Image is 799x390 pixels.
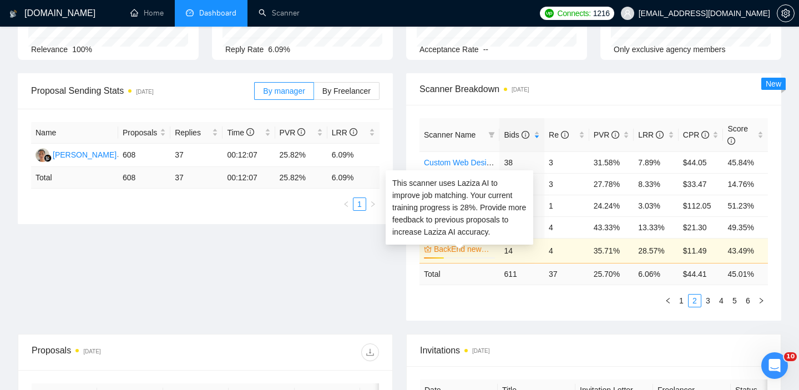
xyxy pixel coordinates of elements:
a: setting [777,9,795,18]
a: homeHome [130,8,164,18]
td: $112.05 [679,195,724,216]
span: Scanner Name [424,130,476,139]
img: JS [36,148,49,162]
span: info-circle [522,131,529,139]
th: Name [31,122,118,144]
span: New [766,79,781,88]
td: Total [31,167,118,189]
span: 100% [72,45,92,54]
td: 3.03% [634,195,679,216]
span: filter [488,131,495,138]
span: info-circle [701,131,709,139]
td: 51.23% [723,195,768,216]
span: PVR [280,128,306,137]
a: 2 [689,295,701,307]
time: [DATE] [472,348,489,354]
button: right [366,197,380,211]
time: [DATE] [83,348,100,354]
a: 4 [715,295,727,307]
span: Proposal Sending Stats [31,84,254,98]
time: [DATE] [136,89,153,95]
td: 1 [544,195,589,216]
a: BackEnd newbies + 💰❌ | Kos | 06.05 [434,243,493,255]
td: 7.89% [634,151,679,173]
span: Connects: [557,7,590,19]
td: 6.09% [327,144,380,167]
td: $44.05 [679,151,724,173]
td: 608 [118,144,170,167]
a: Custom Web Design | Val | 25.09 filters changed [424,158,590,167]
span: Only exclusive agency members [614,45,726,54]
td: 3 [544,151,589,173]
td: 4 [544,238,589,263]
span: left [343,201,350,207]
span: Re [549,130,569,139]
button: right [755,294,768,307]
a: searchScanner [259,8,300,18]
td: $33.47 [679,173,724,195]
td: 6.09 % [327,167,380,189]
td: 45.84% [723,151,768,173]
span: user [624,9,631,17]
span: info-circle [297,128,305,136]
td: 25.82 % [275,167,327,189]
td: 37 [170,144,222,167]
li: 1 [353,197,366,211]
span: Scanner Breakdown [419,82,768,96]
td: $21.30 [679,216,724,238]
a: 5 [729,295,741,307]
th: Proposals [118,122,170,144]
td: $ 44.41 [679,263,724,285]
span: setting [777,9,794,18]
span: Dashboard [199,8,236,18]
td: 49.35% [723,216,768,238]
span: 6.09% [268,45,290,54]
span: -- [483,45,488,54]
li: Previous Page [340,197,353,211]
span: filter [486,126,497,143]
td: 13.33% [634,216,679,238]
li: 1 [675,294,688,307]
span: info-circle [611,131,619,139]
span: By Freelancer [322,87,371,95]
span: Invitations [420,343,767,357]
div: This scanner uses Laziza AI to improve job matching. Your current training progress is 28 %. Prov... [392,177,527,238]
td: 35.71% [589,238,634,263]
li: 6 [741,294,755,307]
button: download [361,343,379,361]
li: Previous Page [661,294,675,307]
a: 1 [675,295,687,307]
span: Bids [504,130,529,139]
span: info-circle [656,131,664,139]
td: 4 [544,216,589,238]
td: 14 [499,238,544,263]
span: PVR [594,130,620,139]
td: 24.24% [589,195,634,216]
td: 38 [499,151,544,173]
td: 31.58% [589,151,634,173]
a: 1 [353,198,366,210]
li: Next Page [755,294,768,307]
span: right [758,297,765,304]
span: download [362,348,378,357]
span: 1216 [593,7,610,19]
a: 3 [702,295,714,307]
span: right [370,201,376,207]
span: left [665,297,671,304]
span: dashboard [186,9,194,17]
td: 25.70 % [589,263,634,285]
span: By manager [263,87,305,95]
img: upwork-logo.png [545,9,554,18]
td: 43.49% [723,238,768,263]
td: 6.06 % [634,263,679,285]
span: CPR [683,130,709,139]
li: Next Page [366,197,380,211]
td: $11.49 [679,238,724,263]
span: crown [424,245,432,253]
td: 611 [499,263,544,285]
td: 37 [544,263,589,285]
li: 3 [701,294,715,307]
td: Total [419,263,499,285]
img: logo [9,5,17,23]
img: gigradar-bm.png [44,154,52,162]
